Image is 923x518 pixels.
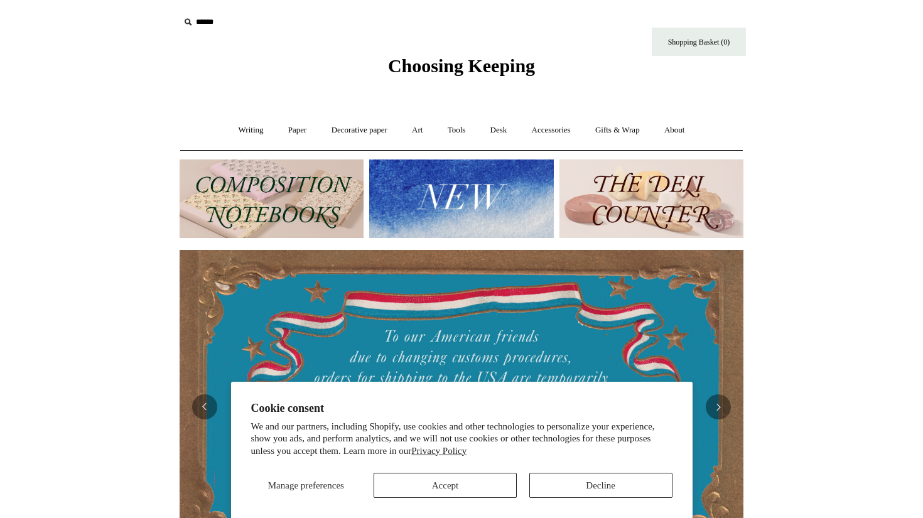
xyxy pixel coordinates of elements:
[251,402,672,415] h2: Cookie consent
[369,159,553,238] img: New.jpg__PID:f73bdf93-380a-4a35-bcfe-7823039498e1
[227,114,275,147] a: Writing
[652,28,746,56] a: Shopping Basket (0)
[529,473,672,498] button: Decline
[706,394,731,419] button: Next
[374,473,517,498] button: Accept
[251,473,361,498] button: Manage preferences
[388,55,535,76] span: Choosing Keeping
[320,114,399,147] a: Decorative paper
[479,114,519,147] a: Desk
[277,114,318,147] a: Paper
[411,446,467,456] a: Privacy Policy
[653,114,696,147] a: About
[584,114,651,147] a: Gifts & Wrap
[268,480,344,490] span: Manage preferences
[388,65,535,74] a: Choosing Keeping
[436,114,477,147] a: Tools
[192,394,217,419] button: Previous
[559,159,743,238] img: The Deli Counter
[401,114,434,147] a: Art
[180,159,364,238] img: 202302 Composition ledgers.jpg__PID:69722ee6-fa44-49dd-a067-31375e5d54ec
[251,421,672,458] p: We and our partners, including Shopify, use cookies and other technologies to personalize your ex...
[521,114,582,147] a: Accessories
